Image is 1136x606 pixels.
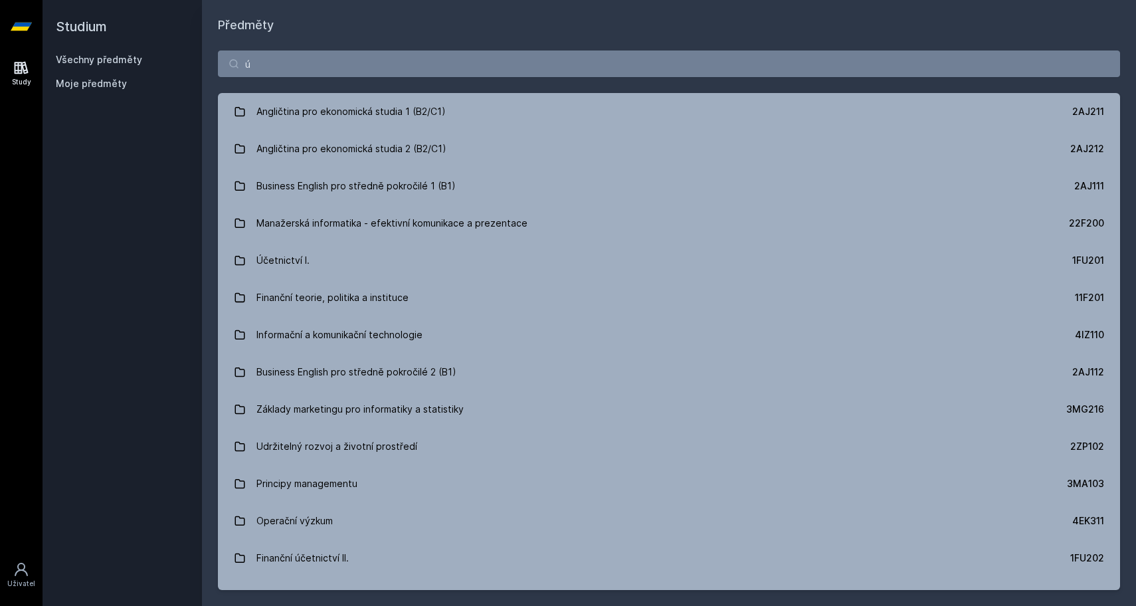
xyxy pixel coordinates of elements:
[1075,291,1104,304] div: 11F201
[56,77,127,90] span: Moje předměty
[218,93,1120,130] a: Angličtina pro ekonomická studia 1 (B2/C1) 2AJ211
[3,555,40,595] a: Uživatel
[256,470,357,497] div: Principy managementu
[218,50,1120,77] input: Název nebo ident předmětu…
[218,205,1120,242] a: Manažerská informatika - efektivní komunikace a prezentace 22F200
[1067,477,1104,490] div: 3MA103
[218,16,1120,35] h1: Předměty
[1072,105,1104,118] div: 2AJ211
[218,353,1120,391] a: Business English pro středně pokročilé 2 (B1) 2AJ112
[218,391,1120,428] a: Základy marketingu pro informatiky a statistiky 3MG216
[218,316,1120,353] a: Informační a komunikační technologie 4IZ110
[3,53,40,94] a: Study
[1069,217,1104,230] div: 22F200
[256,396,464,423] div: Základy marketingu pro informatiky a statistiky
[256,247,310,274] div: Účetnictví I.
[1072,365,1104,379] div: 2AJ112
[218,167,1120,205] a: Business English pro středně pokročilé 1 (B1) 2AJ111
[256,98,446,125] div: Angličtina pro ekonomická studia 1 (B2/C1)
[1072,254,1104,267] div: 1FU201
[218,502,1120,540] a: Operační výzkum 4EK311
[218,130,1120,167] a: Angličtina pro ekonomická studia 2 (B2/C1) 2AJ212
[256,173,456,199] div: Business English pro středně pokročilé 1 (B1)
[1072,514,1104,528] div: 4EK311
[218,465,1120,502] a: Principy managementu 3MA103
[12,77,31,87] div: Study
[1070,440,1104,453] div: 2ZP102
[256,322,423,348] div: Informační a komunikační technologie
[218,279,1120,316] a: Finanční teorie, politika a instituce 11F201
[256,359,456,385] div: Business English pro středně pokročilé 2 (B1)
[256,508,333,534] div: Operační výzkum
[218,242,1120,279] a: Účetnictví I. 1FU201
[1075,328,1104,342] div: 4IZ110
[1070,589,1104,602] div: 2NJ201
[56,54,142,65] a: Všechny předměty
[218,428,1120,465] a: Udržitelný rozvoj a životní prostředí 2ZP102
[1070,552,1104,565] div: 1FU202
[1066,403,1104,416] div: 3MG216
[218,540,1120,577] a: Finanční účetnictví II. 1FU202
[1070,142,1104,155] div: 2AJ212
[1074,179,1104,193] div: 2AJ111
[256,433,417,460] div: Udržitelný rozvoj a životní prostředí
[256,284,409,311] div: Finanční teorie, politika a instituce
[256,136,446,162] div: Angličtina pro ekonomická studia 2 (B2/C1)
[256,210,527,237] div: Manažerská informatika - efektivní komunikace a prezentace
[7,579,35,589] div: Uživatel
[256,545,349,571] div: Finanční účetnictví II.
